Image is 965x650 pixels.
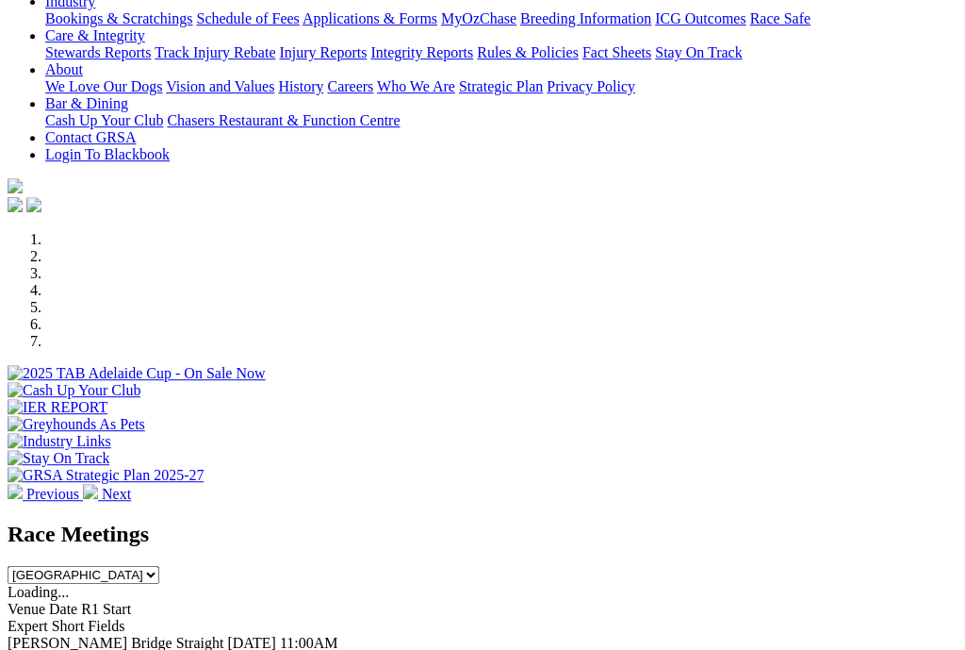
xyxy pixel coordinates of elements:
a: Chasers Restaurant & Function Centre [167,112,400,128]
div: Industry [45,10,957,27]
img: facebook.svg [8,197,23,212]
a: Stewards Reports [45,44,151,60]
a: Bookings & Scratchings [45,10,192,26]
img: chevron-right-pager-white.svg [83,484,98,499]
span: Venue [8,601,45,617]
a: Fact Sheets [582,44,651,60]
a: We Love Our Dogs [45,78,162,94]
a: History [278,78,323,94]
a: Who We Are [377,78,455,94]
a: Careers [327,78,373,94]
img: logo-grsa-white.png [8,178,23,193]
span: Date [49,601,77,617]
a: Breeding Information [520,10,651,26]
a: Cash Up Your Club [45,112,163,128]
img: GRSA Strategic Plan 2025-27 [8,467,204,484]
a: Previous [8,486,83,502]
span: Previous [26,486,79,502]
a: ICG Outcomes [655,10,745,26]
a: Injury Reports [279,44,367,60]
div: Bar & Dining [45,112,957,129]
img: Industry Links [8,433,111,450]
a: Care & Integrity [45,27,145,43]
img: Greyhounds As Pets [8,416,145,433]
span: Next [102,486,131,502]
span: Fields [88,618,124,634]
img: 2025 TAB Adelaide Cup - On Sale Now [8,365,266,382]
a: Integrity Reports [370,44,473,60]
a: Login To Blackbook [45,146,170,162]
img: Stay On Track [8,450,109,467]
a: Stay On Track [655,44,742,60]
a: Privacy Policy [547,78,635,94]
div: About [45,78,957,95]
img: Cash Up Your Club [8,382,140,399]
a: Race Safe [749,10,810,26]
a: Contact GRSA [45,129,136,145]
span: Loading... [8,584,69,600]
a: Applications & Forms [303,10,437,26]
a: Strategic Plan [459,78,543,94]
a: Schedule of Fees [196,10,299,26]
a: Next [83,486,131,502]
span: Expert [8,618,48,634]
a: MyOzChase [441,10,516,26]
a: Vision and Values [166,78,274,94]
a: Bar & Dining [45,95,128,111]
a: Track Injury Rebate [155,44,275,60]
img: chevron-left-pager-white.svg [8,484,23,499]
h2: Race Meetings [8,522,957,547]
span: R1 Start [81,601,131,617]
a: About [45,61,83,77]
img: IER REPORT [8,399,107,416]
a: Rules & Policies [477,44,579,60]
div: Care & Integrity [45,44,957,61]
img: twitter.svg [26,197,41,212]
span: Short [52,618,85,634]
